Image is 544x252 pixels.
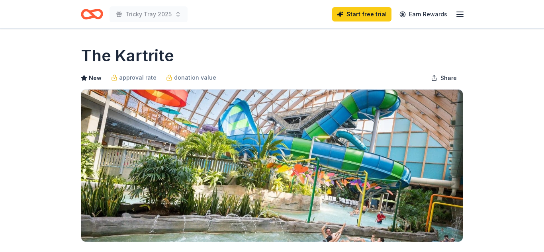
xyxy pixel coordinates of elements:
[81,90,463,242] img: Image for The Kartrite
[395,7,452,21] a: Earn Rewards
[425,70,463,86] button: Share
[110,6,188,22] button: Tricky Tray 2025
[125,10,172,19] span: Tricky Tray 2025
[332,7,391,21] a: Start free trial
[81,5,103,23] a: Home
[119,73,157,82] span: approval rate
[89,73,102,83] span: New
[111,73,157,82] a: approval rate
[81,45,174,67] h1: The Kartrite
[174,73,216,82] span: donation value
[166,73,216,82] a: donation value
[440,73,457,83] span: Share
